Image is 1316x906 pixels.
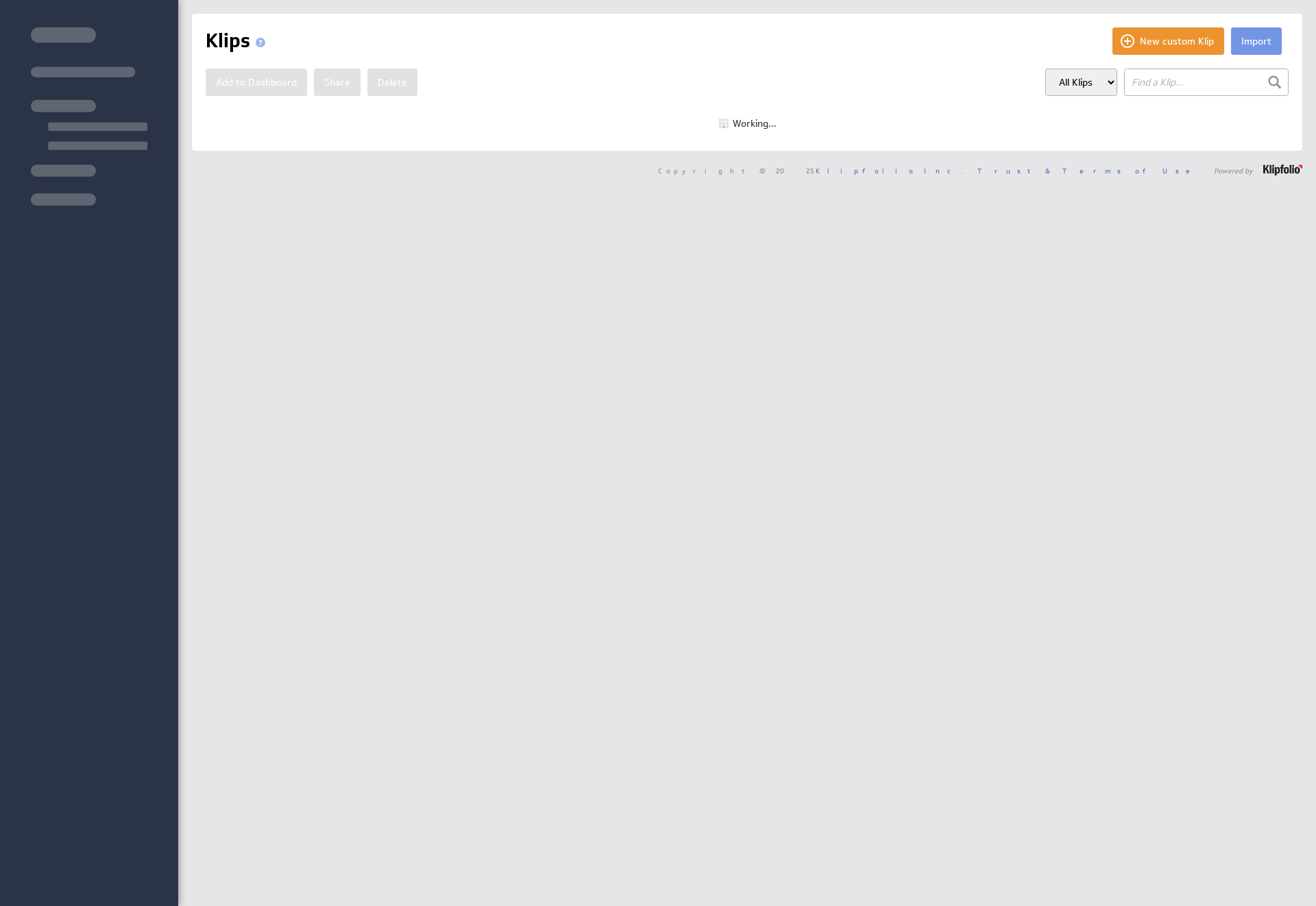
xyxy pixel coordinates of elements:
[31,27,147,206] img: skeleton-sidenav.svg
[658,167,963,174] span: Copyright © 2025
[1112,27,1224,55] button: New custom Klip
[977,166,1199,175] a: Trust & Terms of Use
[1263,164,1302,175] img: logo-footer.png
[1231,27,1282,55] button: Import
[1124,69,1289,96] input: Find a Klip...
[719,119,777,128] div: Working...
[206,27,271,55] h1: Klips
[816,166,963,175] a: Klipfolio Inc.
[367,69,417,96] button: Delete
[206,69,307,96] button: Add to Dashboard
[1214,167,1253,174] span: Powered by
[314,69,361,96] button: Share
